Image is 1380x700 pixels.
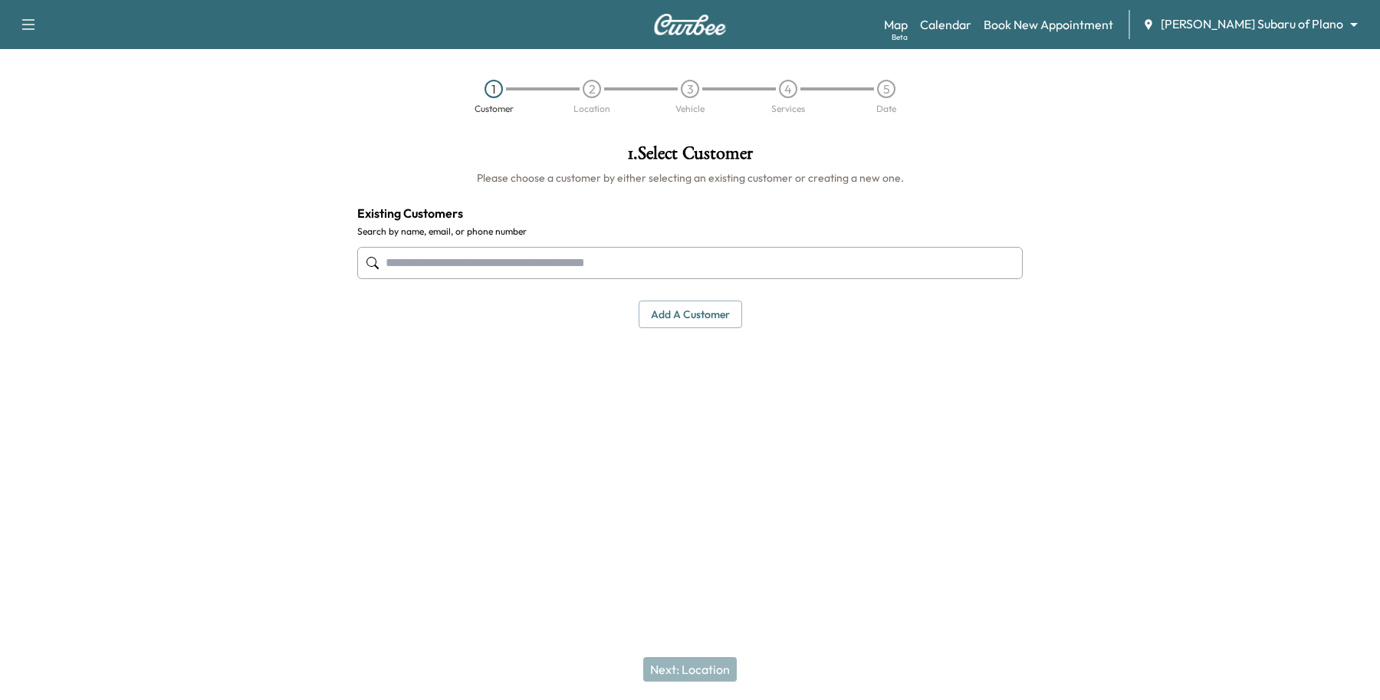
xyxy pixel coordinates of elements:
div: 1 [485,80,503,98]
div: 2 [583,80,601,98]
h4: Existing Customers [357,204,1023,222]
label: Search by name, email, or phone number [357,225,1023,238]
div: Customer [475,104,514,113]
div: 5 [877,80,895,98]
div: Location [573,104,610,113]
button: Add a customer [639,301,742,329]
h6: Please choose a customer by either selecting an existing customer or creating a new one. [357,170,1023,186]
div: Vehicle [675,104,705,113]
a: MapBeta [884,15,908,34]
div: Services [771,104,805,113]
a: Calendar [920,15,971,34]
span: [PERSON_NAME] Subaru of Plano [1161,15,1343,33]
div: Beta [892,31,908,43]
div: Date [876,104,896,113]
div: 4 [779,80,797,98]
h1: 1 . Select Customer [357,144,1023,170]
img: Curbee Logo [653,14,727,35]
a: Book New Appointment [984,15,1113,34]
div: 3 [681,80,699,98]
